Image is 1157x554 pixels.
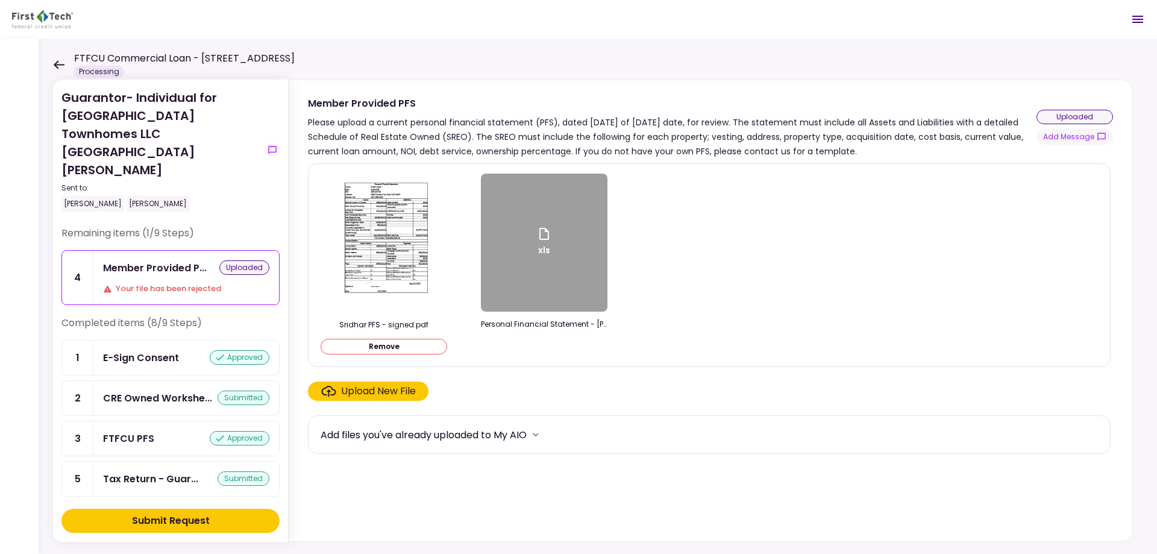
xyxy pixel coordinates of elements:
div: FTFCU PFS [103,431,154,446]
button: Submit Request [61,509,280,533]
div: Member Provided PFS [308,96,1036,111]
div: 1 [62,341,93,375]
div: Submit Request [132,514,210,528]
div: Member Provided PFSPlease upload a current personal financial statement (PFS), dated [DATE] of [D... [288,80,1133,542]
div: Upload New File [341,384,416,398]
div: 2 [62,381,93,415]
div: Sent to: [61,183,260,194]
div: uploaded [219,260,269,275]
div: Member Provided PFS [103,260,207,275]
h1: FTFCU Commercial Loan - [STREET_ADDRESS] [74,51,295,66]
a: 1E-Sign Consentapproved [61,340,280,376]
div: Your file has been rejected [103,283,269,295]
div: Personal Financial Statement - Sridhar kesani.xlsx [481,319,607,330]
div: E-Sign Consent [103,350,179,365]
span: Click here to upload the required document [308,382,428,401]
button: more [527,426,545,444]
a: 4Member Provided PFSuploadedYour file has been rejected [61,250,280,305]
a: 5Tax Return - Guarantorsubmitted [61,461,280,497]
button: show-messages [1036,129,1113,145]
div: submitted [218,471,269,486]
div: Remaining items (1/9 Steps) [61,226,280,250]
img: Partner icon [12,10,73,28]
div: submitted [218,391,269,405]
div: Completed items (8/9 Steps) [61,316,280,340]
div: 5 [62,462,93,496]
button: Open menu [1123,5,1152,34]
div: [PERSON_NAME] [127,196,189,212]
div: approved [210,431,269,445]
div: CRE Owned Worksheet [103,391,212,406]
div: 3 [62,421,93,456]
div: Guarantor- Individual for [GEOGRAPHIC_DATA] Townhomes LLC [GEOGRAPHIC_DATA][PERSON_NAME] [61,89,260,212]
div: Add files you've already uploaded to My AIO [321,427,527,442]
button: Remove [321,339,447,354]
div: xls [537,227,551,259]
div: uploaded [1036,110,1113,124]
div: Processing [74,66,124,78]
a: 3FTFCU PFSapproved [61,421,280,456]
div: 4 [62,251,93,304]
div: [PERSON_NAME] [61,196,124,212]
div: Please upload a current personal financial statement (PFS), dated [DATE] of [DATE] date, for revi... [308,115,1036,159]
div: Sridhar PFS - signed.pdf [321,319,447,330]
button: show-messages [265,143,280,157]
div: approved [210,350,269,365]
a: 2CRE Owned Worksheetsubmitted [61,380,280,416]
div: Tax Return - Guarantor [103,471,198,486]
